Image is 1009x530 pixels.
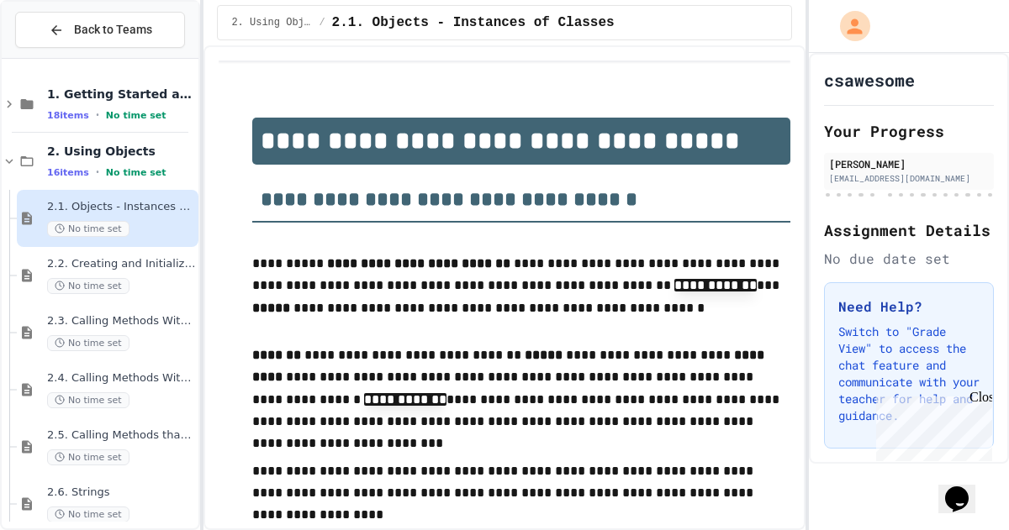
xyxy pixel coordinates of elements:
span: / [319,16,325,29]
button: Back to Teams [15,12,185,48]
span: 18 items [47,110,89,121]
span: 2.1. Objects - Instances of Classes [47,200,195,214]
span: • [96,165,99,179]
div: [PERSON_NAME] [829,156,989,171]
div: My Account [822,7,874,45]
div: No due date set [824,249,994,269]
span: No time set [47,392,129,408]
span: 2.5. Calling Methods that Return Values [47,428,195,443]
iframe: chat widget [869,390,992,461]
p: Switch to "Grade View" to access the chat feature and communicate with your teacher for help and ... [838,323,980,424]
span: 2.1. Objects - Instances of Classes [332,13,615,33]
span: 16 items [47,167,89,178]
span: No time set [47,221,129,237]
span: • [96,108,99,122]
span: No time set [47,278,129,294]
span: No time set [106,167,166,178]
span: 1. Getting Started and Primitive Types [47,87,195,102]
iframe: chat widget [938,463,992,513]
span: No time set [106,110,166,121]
span: No time set [47,506,129,522]
span: No time set [47,449,129,465]
span: 2.4. Calling Methods With Parameters [47,371,195,386]
div: [EMAIL_ADDRESS][DOMAIN_NAME] [829,172,989,185]
h2: Your Progress [824,119,994,143]
span: 2. Using Objects [231,16,312,29]
span: 2.6. Strings [47,485,195,500]
span: No time set [47,335,129,351]
span: 2. Using Objects [47,144,195,159]
span: 2.2. Creating and Initializing Objects: Constructors [47,257,195,271]
div: Chat with us now!Close [7,7,116,107]
span: 2.3. Calling Methods Without Parameters [47,314,195,328]
h2: Assignment Details [824,218,994,242]
h3: Need Help? [838,296,980,317]
h1: csawesome [824,68,915,92]
span: Back to Teams [74,21,152,39]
